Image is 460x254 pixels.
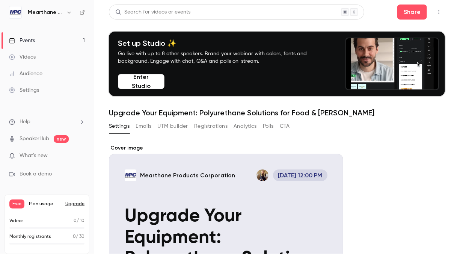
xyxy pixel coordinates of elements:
iframe: Noticeable Trigger [76,153,85,159]
button: Registrations [194,120,228,132]
span: new [54,135,69,143]
li: help-dropdown-opener [9,118,85,126]
h4: Set up Studio ✨ [118,39,324,48]
button: Emails [136,120,151,132]
h6: Mearthane Products Corporation [28,9,63,16]
h1: Upgrade Your Equipment: Polyurethane Solutions for Food & [PERSON_NAME] [109,108,445,117]
div: Events [9,37,35,44]
p: Videos [9,218,24,224]
div: Settings [9,86,39,94]
span: What's new [20,152,48,160]
label: Cover image [109,144,343,152]
p: / 10 [74,218,84,224]
div: Search for videos or events [115,8,190,16]
button: Polls [263,120,274,132]
span: Free [9,200,24,209]
span: Help [20,118,30,126]
span: 0 [73,234,76,239]
button: Share [397,5,427,20]
p: Go live with up to 8 other speakers. Brand your webinar with colors, fonts and background. Engage... [118,50,324,65]
img: Mearthane Products Corporation [9,6,21,18]
div: Audience [9,70,42,77]
button: Enter Studio [118,74,164,89]
button: CTA [280,120,290,132]
button: UTM builder [158,120,188,132]
span: Book a demo [20,170,52,178]
p: / 30 [73,233,84,240]
button: Upgrade [65,201,84,207]
div: Videos [9,53,36,61]
p: Monthly registrants [9,233,51,240]
span: 0 [74,219,77,223]
button: Settings [109,120,130,132]
a: SpeakerHub [20,135,49,143]
button: Analytics [234,120,257,132]
span: Plan usage [29,201,61,207]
